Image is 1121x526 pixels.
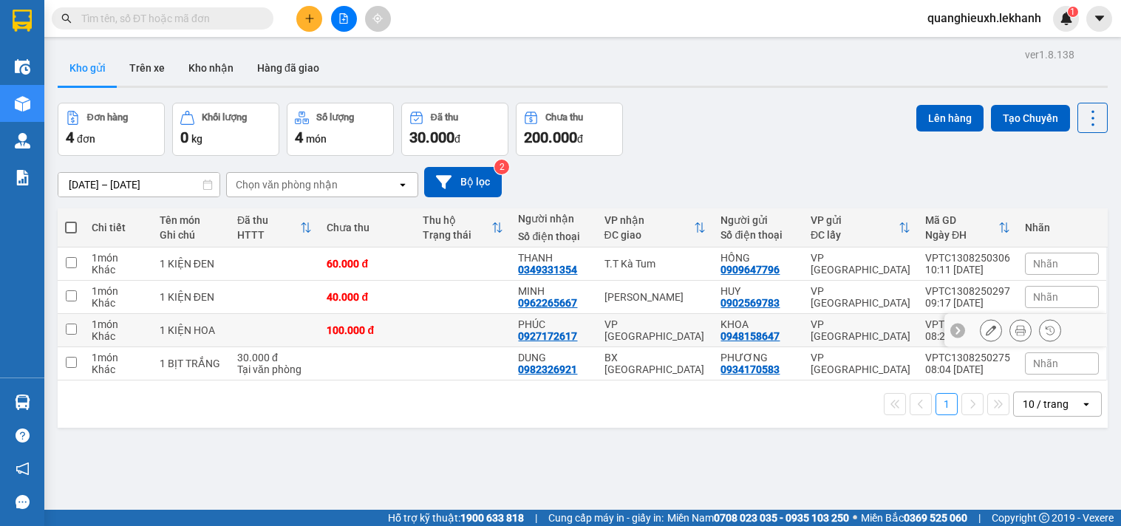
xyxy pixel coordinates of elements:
[720,285,795,297] div: HUY
[1068,7,1078,17] sup: 1
[237,214,300,226] div: Đã thu
[925,318,1010,330] div: VPTC1308250282
[191,133,202,145] span: kg
[58,103,165,156] button: Đơn hàng4đơn
[296,6,322,32] button: plus
[978,510,981,526] span: |
[518,352,589,363] div: DUNG
[327,324,408,336] div: 100.000 đ
[918,208,1018,247] th: Toggle SortBy
[424,167,502,197] button: Bộ lọc
[925,214,998,226] div: Mã GD
[304,13,315,24] span: plus
[180,129,188,146] span: 0
[1060,12,1073,25] img: icon-new-feature
[720,214,795,226] div: Người gửi
[720,318,795,330] div: KHOA
[1093,12,1106,25] span: caret-down
[172,103,279,156] button: Khối lượng0kg
[331,6,357,32] button: file-add
[81,10,256,27] input: Tìm tên, số ĐT hoặc mã đơn
[92,222,145,233] div: Chi tiết
[1025,47,1074,63] div: ver 1.8.138
[160,258,222,270] div: 1 KIỆN ĐEN
[494,160,509,174] sup: 2
[15,170,30,185] img: solution-icon
[925,285,1010,297] div: VPTC1308250297
[861,510,967,526] span: Miền Bắc
[811,285,910,309] div: VP [GEOGRAPHIC_DATA]
[604,291,706,303] div: [PERSON_NAME]
[87,112,128,123] div: Đơn hàng
[811,252,910,276] div: VP [GEOGRAPHIC_DATA]
[160,324,222,336] div: 1 KIỆN HOA
[853,515,857,521] span: ⚪️
[245,50,331,86] button: Hàng đã giao
[423,214,492,226] div: Thu hộ
[92,285,145,297] div: 1 món
[518,297,577,309] div: 0962265667
[409,129,454,146] span: 30.000
[287,103,394,156] button: Số lượng4món
[720,229,795,241] div: Số điện thoại
[535,510,537,526] span: |
[295,129,303,146] span: 4
[372,13,383,24] span: aim
[548,510,664,526] span: Cung cấp máy in - giấy in:
[1033,258,1058,270] span: Nhãn
[15,96,30,112] img: warehouse-icon
[803,208,918,247] th: Toggle SortBy
[117,50,177,86] button: Trên xe
[980,319,1002,341] div: Sửa đơn hàng
[516,103,623,156] button: Chưa thu200.000đ
[15,133,30,148] img: warehouse-icon
[720,264,780,276] div: 0909647796
[1033,358,1058,369] span: Nhãn
[388,510,524,526] span: Hỗ trợ kỹ thuật:
[925,297,1010,309] div: 09:17 [DATE]
[306,133,327,145] span: món
[92,363,145,375] div: Khác
[316,112,354,123] div: Số lượng
[1033,291,1058,303] span: Nhãn
[524,129,577,146] span: 200.000
[1086,6,1112,32] button: caret-down
[916,9,1053,27] span: quanghieuxh.lekhanh
[667,510,849,526] span: Miền Nam
[1025,222,1099,233] div: Nhãn
[237,229,300,241] div: HTTT
[1080,398,1092,410] svg: open
[1023,397,1069,411] div: 10 / trang
[92,264,145,276] div: Khác
[904,512,967,524] strong: 0369 525 060
[720,297,780,309] div: 0902569783
[338,13,349,24] span: file-add
[925,229,998,241] div: Ngày ĐH
[720,252,795,264] div: HỒNG
[1039,513,1049,523] span: copyright
[431,112,458,123] div: Đã thu
[811,229,899,241] div: ĐC lấy
[16,428,30,443] span: question-circle
[720,330,780,342] div: 0948158647
[15,59,30,75] img: warehouse-icon
[936,393,958,415] button: 1
[236,177,338,192] div: Chọn văn phòng nhận
[991,105,1070,131] button: Tạo Chuyến
[604,229,695,241] div: ĐC giao
[518,363,577,375] div: 0982326921
[202,112,247,123] div: Khối lượng
[1070,7,1075,17] span: 1
[58,173,219,197] input: Select a date range.
[160,358,222,369] div: 1 BỊT TRẮNG
[604,318,706,342] div: VP [GEOGRAPHIC_DATA]
[423,229,492,241] div: Trạng thái
[925,264,1010,276] div: 10:11 [DATE]
[597,208,714,247] th: Toggle SortBy
[230,208,319,247] th: Toggle SortBy
[577,133,583,145] span: đ
[401,103,508,156] button: Đã thu30.000đ
[604,258,706,270] div: T.T Kà Tum
[925,252,1010,264] div: VPTC1308250306
[720,352,795,363] div: PHƯƠNG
